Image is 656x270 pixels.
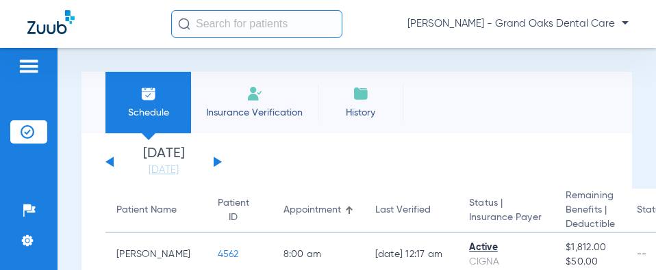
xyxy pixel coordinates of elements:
[469,211,544,225] span: Insurance Payer
[555,189,626,233] th: Remaining Benefits |
[469,255,544,269] div: CIGNA
[469,241,544,255] div: Active
[178,18,190,30] img: Search Icon
[116,203,177,217] div: Patient Name
[27,10,75,34] img: Zuub Logo
[116,203,196,217] div: Patient Name
[123,147,205,177] li: [DATE]
[566,255,615,269] span: $50.00
[247,85,263,102] img: Manual Insurance Verification
[116,106,181,120] span: Schedule
[201,106,307,120] span: Insurance Verification
[18,58,40,75] img: hamburger-icon
[375,203,431,217] div: Last Verified
[283,203,353,217] div: Appointment
[588,204,656,270] iframe: Chat Widget
[140,85,157,102] img: Schedule
[218,196,262,225] div: Patient ID
[407,17,629,31] span: [PERSON_NAME] - Grand Oaks Dental Care
[458,189,555,233] th: Status |
[566,241,615,255] span: $1,812.00
[218,196,249,225] div: Patient ID
[328,106,393,120] span: History
[375,203,448,217] div: Last Verified
[353,85,369,102] img: History
[566,217,615,232] span: Deductible
[171,10,342,38] input: Search for patients
[283,203,341,217] div: Appointment
[123,163,205,177] a: [DATE]
[218,249,239,259] span: 4562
